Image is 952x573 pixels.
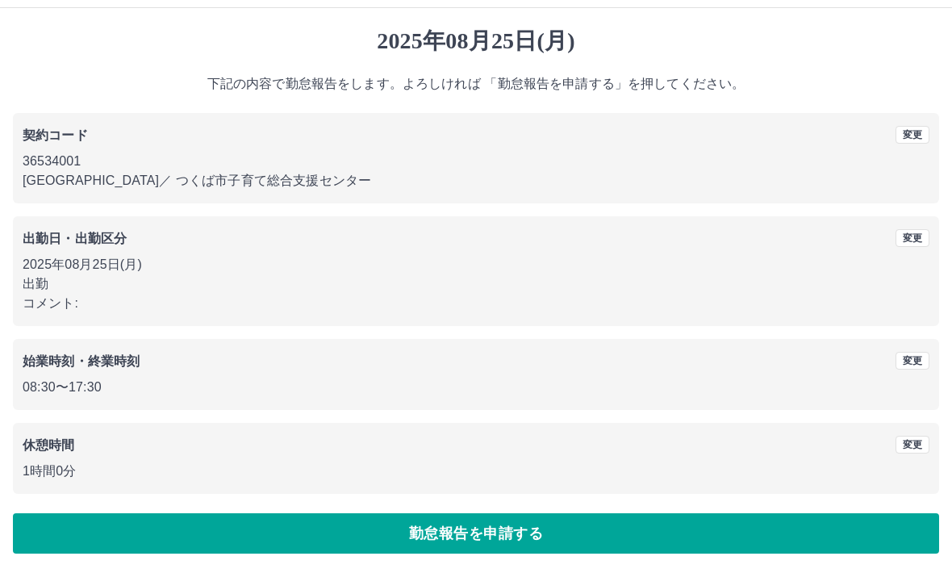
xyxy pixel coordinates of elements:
[23,355,140,369] b: 始業時刻・終業時刻
[13,514,939,554] button: 勤怠報告を申請する
[896,127,929,144] button: 変更
[23,379,929,398] p: 08:30 〜 17:30
[23,153,929,172] p: 36534001
[23,172,929,191] p: [GEOGRAPHIC_DATA] ／ つくば市子育て総合支援センター
[13,75,939,94] p: 下記の内容で勤怠報告をします。よろしければ 「勤怠報告を申請する」を押してください。
[896,353,929,370] button: 変更
[23,462,929,482] p: 1時間0分
[23,439,75,453] b: 休憩時間
[23,295,929,314] p: コメント:
[896,230,929,248] button: 変更
[23,256,929,275] p: 2025年08月25日(月)
[896,437,929,454] button: 変更
[23,232,127,246] b: 出勤日・出勤区分
[13,28,939,56] h1: 2025年08月25日(月)
[23,129,88,143] b: 契約コード
[23,275,929,295] p: 出勤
